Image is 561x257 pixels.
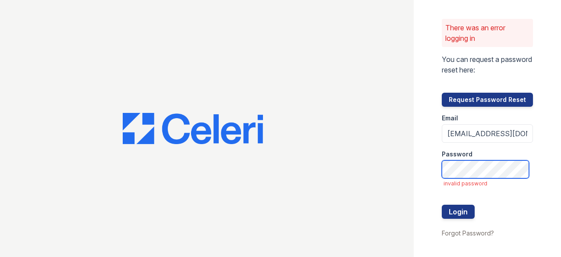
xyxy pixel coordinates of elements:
p: There was an error logging in [445,22,529,43]
span: invalid password [444,180,533,187]
button: Login [442,205,475,219]
button: Request Password Reset [442,93,533,107]
img: CE_Logo_Blue-a8612792a0a2168367f1c8372b55b34899dd931a85d93a1a3d3e32e68fde9ad4.png [123,113,263,145]
label: Password [442,150,472,159]
p: You can request a password reset here: [442,54,533,75]
a: Forgot Password? [442,229,494,237]
label: Email [442,114,458,123]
